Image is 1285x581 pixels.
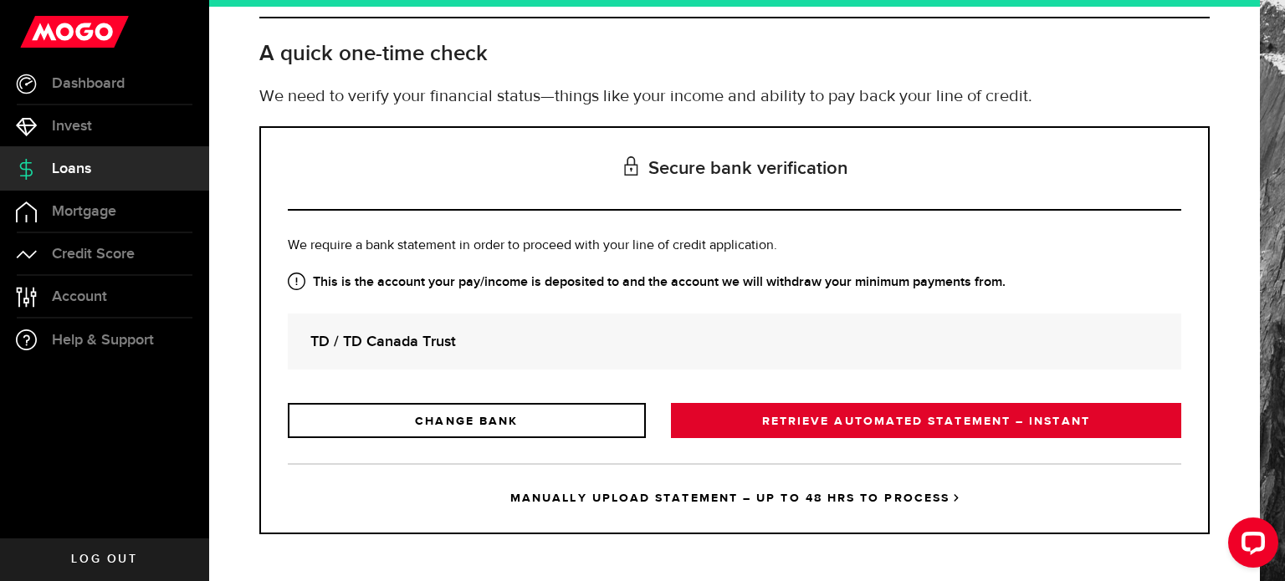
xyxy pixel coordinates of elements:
[1215,511,1285,581] iframe: LiveChat chat widget
[259,84,1210,110] p: We need to verify your financial status—things like your income and ability to pay back your line...
[52,119,92,134] span: Invest
[288,239,777,252] span: We require a bank statement in order to proceed with your line of credit application.
[310,330,1159,353] strong: TD / TD Canada Trust
[52,289,107,304] span: Account
[71,553,137,565] span: Log out
[52,333,154,348] span: Help & Support
[288,128,1181,211] h3: Secure bank verification
[671,403,1181,438] a: RETRIEVE AUTOMATED STATEMENT – INSTANT
[52,247,135,262] span: Credit Score
[52,204,116,219] span: Mortgage
[288,273,1181,293] strong: This is the account your pay/income is deposited to and the account we will withdraw your minimum...
[259,40,1210,68] h2: A quick one-time check
[288,403,646,438] a: CHANGE BANK
[52,161,91,176] span: Loans
[52,76,125,91] span: Dashboard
